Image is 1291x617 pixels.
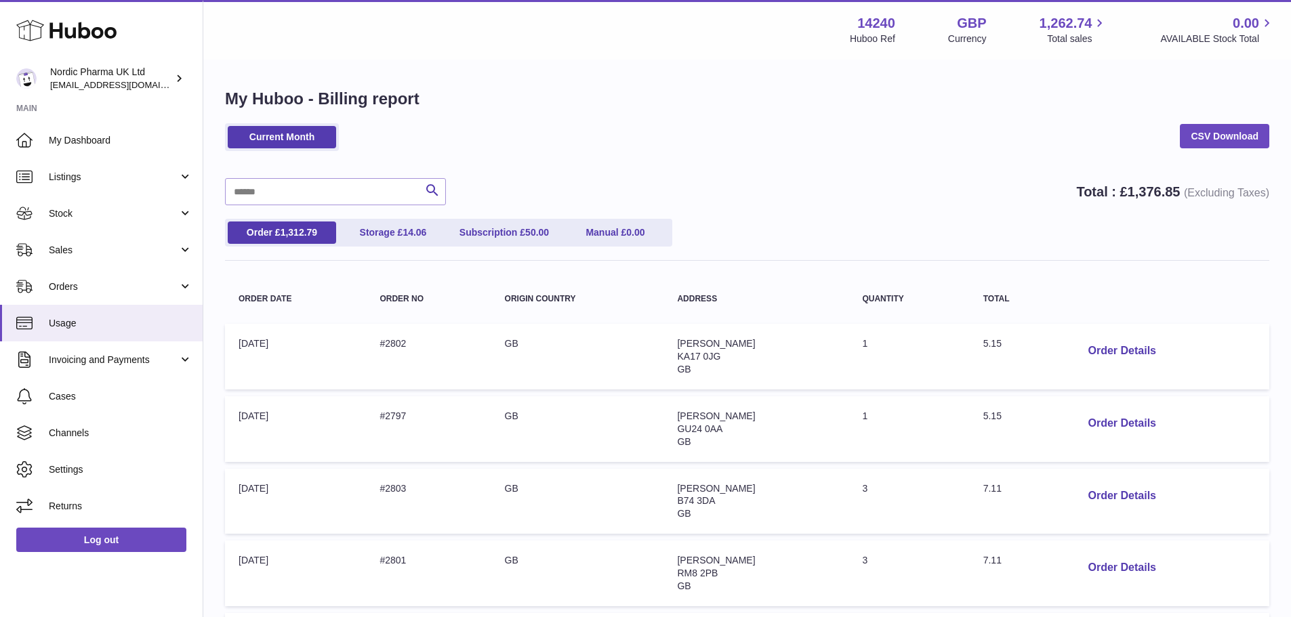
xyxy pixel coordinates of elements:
[957,14,986,33] strong: GBP
[225,88,1269,110] h1: My Huboo - Billing report
[1233,14,1259,33] span: 0.00
[983,410,1002,421] span: 5.15
[848,324,969,389] td: 1
[970,281,1064,317] th: Total
[366,469,491,534] td: #2803
[225,324,366,389] td: [DATE]
[983,338,1002,349] span: 5.15
[491,281,664,317] th: Origin Country
[626,227,644,238] span: 0.00
[49,463,192,476] span: Settings
[49,427,192,440] span: Channels
[525,227,549,238] span: 50.00
[339,221,447,244] a: Storage £14.06
[677,555,755,566] span: [PERSON_NAME]
[366,324,491,389] td: #2802
[491,396,664,462] td: GB
[225,281,366,317] th: Order Date
[677,351,720,362] span: KA17 0JG
[49,500,192,513] span: Returns
[850,33,895,45] div: Huboo Ref
[49,244,178,257] span: Sales
[983,555,1002,566] span: 7.11
[677,410,755,421] span: [PERSON_NAME]
[848,469,969,534] td: 3
[491,324,664,389] td: GB
[1160,33,1275,45] span: AVAILABLE Stock Total
[16,528,186,552] a: Log out
[366,281,491,317] th: Order no
[1160,14,1275,45] a: 0.00 AVAILABLE Stock Total
[983,483,1002,494] span: 7.11
[403,227,426,238] span: 14.06
[228,221,336,244] a: Order £1,312.79
[1040,14,1108,45] a: 1,262.74 Total sales
[491,540,664,606] td: GB
[225,396,366,462] td: [DATE]
[677,580,691,591] span: GB
[225,469,366,534] td: [DATE]
[677,508,691,519] span: GB
[50,66,172,91] div: Nordic Pharma UK Ltd
[948,33,987,45] div: Currency
[857,14,895,33] strong: 14240
[49,171,178,184] span: Listings
[1128,184,1181,199] span: 1,376.85
[49,390,192,403] span: Cases
[677,364,691,375] span: GB
[677,495,715,506] span: B74 3DA
[16,68,37,89] img: internalAdmin-14240@internal.huboo.com
[49,354,178,366] span: Invoicing and Payments
[49,317,192,330] span: Usage
[677,338,755,349] span: [PERSON_NAME]
[677,423,722,434] span: GU24 0AA
[1077,554,1166,582] button: Order Details
[49,280,178,293] span: Orders
[677,483,755,494] span: [PERSON_NAME]
[677,568,718,578] span: RM8 2PB
[49,207,178,220] span: Stock
[1184,187,1269,198] span: (Excluding Taxes)
[49,134,192,147] span: My Dashboard
[848,540,969,606] td: 3
[1077,337,1166,365] button: Order Details
[281,227,318,238] span: 1,312.79
[677,436,691,447] span: GB
[1040,14,1092,33] span: 1,262.74
[848,281,969,317] th: Quantity
[1077,482,1166,510] button: Order Details
[366,396,491,462] td: #2797
[1077,410,1166,438] button: Order Details
[561,221,670,244] a: Manual £0.00
[1047,33,1107,45] span: Total sales
[225,540,366,606] td: [DATE]
[663,281,848,317] th: Address
[228,126,336,148] a: Current Month
[50,79,199,90] span: [EMAIL_ADDRESS][DOMAIN_NAME]
[366,540,491,606] td: #2801
[450,221,558,244] a: Subscription £50.00
[491,469,664,534] td: GB
[848,396,969,462] td: 1
[1180,124,1269,148] a: CSV Download
[1076,184,1269,199] strong: Total : £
